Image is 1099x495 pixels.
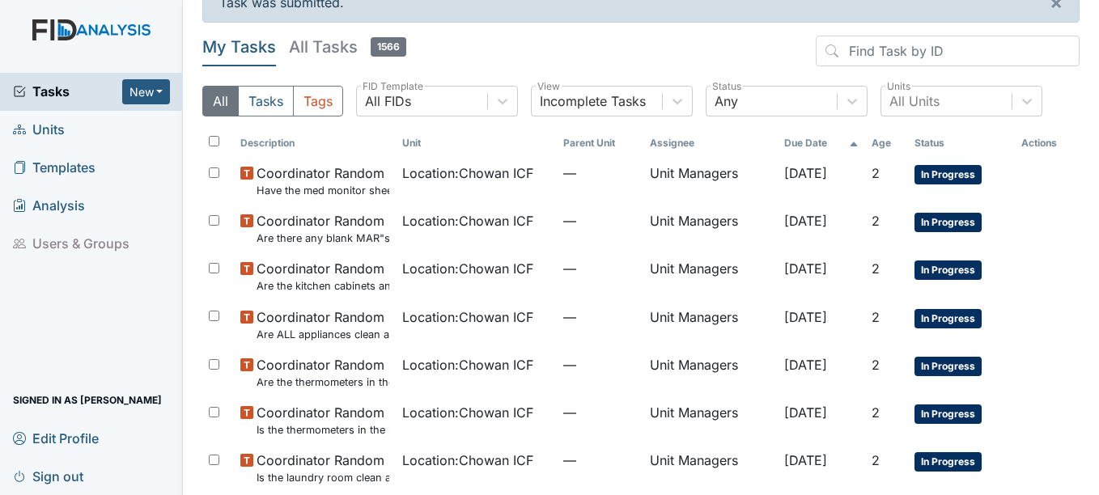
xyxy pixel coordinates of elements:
small: Is the thermometers in the refrigerator reading between 34 degrees and 40 degrees? [257,422,389,438]
span: Location : Chowan ICF [402,355,533,374]
span: 2 [872,357,880,373]
span: Templates [13,155,95,180]
div: All Units [889,91,940,111]
th: Toggle SortBy [865,129,908,157]
span: Location : Chowan ICF [402,259,533,278]
a: Tasks [13,82,122,101]
input: Find Task by ID [816,36,1080,66]
button: New [122,79,171,104]
span: 2 [872,213,880,229]
small: Are there any blank MAR"s [257,231,389,246]
span: Location : Chowan ICF [402,451,533,470]
button: All [202,86,239,116]
span: [DATE] [784,452,827,468]
span: In Progress [914,357,982,376]
th: Toggle SortBy [234,129,396,157]
td: Unit Managers [643,301,778,349]
span: In Progress [914,213,982,232]
button: Tasks [238,86,294,116]
span: In Progress [914,260,982,280]
td: Unit Managers [643,349,778,396]
span: — [563,211,637,231]
td: Unit Managers [643,252,778,300]
span: 2 [872,165,880,181]
td: Unit Managers [643,157,778,205]
span: Signed in as [PERSON_NAME] [13,387,162,412]
span: Edit Profile [13,425,99,451]
td: Unit Managers [643,396,778,444]
span: — [563,451,637,470]
span: [DATE] [784,165,827,181]
span: 2 [872,260,880,277]
span: Coordinator Random Are the kitchen cabinets and floors clean? [257,259,389,294]
div: Type filter [202,86,343,116]
span: 2 [872,309,880,325]
span: Location : Chowan ICF [402,403,533,422]
span: In Progress [914,165,982,184]
span: Location : Chowan ICF [402,211,533,231]
h5: All Tasks [289,36,406,58]
div: All FIDs [365,91,411,111]
span: Location : Chowan ICF [402,307,533,327]
small: Are ALL appliances clean and working properly? [257,327,389,342]
input: Toggle All Rows Selected [209,136,219,146]
small: Are the thermometers in the freezer reading between 0 degrees and 10 degrees? [257,374,389,390]
button: Tags [293,86,343,116]
span: Coordinator Random Is the thermometers in the refrigerator reading between 34 degrees and 40 degr... [257,403,389,438]
th: Toggle SortBy [778,129,865,157]
th: Toggle SortBy [908,129,1015,157]
td: Unit Managers [643,444,778,492]
span: Analysis [13,193,85,218]
span: Coordinator Random Is the laundry room clean and in good repair? [257,451,389,485]
span: [DATE] [784,260,827,277]
span: — [563,355,637,374]
div: Incomplete Tasks [540,91,646,111]
span: — [563,403,637,422]
small: Is the laundry room clean and in good repair? [257,470,389,485]
td: Unit Managers [643,205,778,252]
span: [DATE] [784,357,827,373]
th: Actions [1015,129,1080,157]
span: — [563,259,637,278]
small: Have the med monitor sheets been filled out? [257,183,389,198]
span: Sign out [13,463,83,489]
span: Coordinator Random Are the thermometers in the freezer reading between 0 degrees and 10 degrees? [257,355,389,390]
th: Toggle SortBy [557,129,643,157]
span: 2 [872,452,880,468]
span: — [563,163,637,183]
span: In Progress [914,404,982,424]
span: Location : Chowan ICF [402,163,533,183]
div: Any [715,91,738,111]
span: In Progress [914,452,982,472]
h5: My Tasks [202,36,276,58]
span: 2 [872,404,880,421]
th: Assignee [643,129,778,157]
small: Are the kitchen cabinets and floors clean? [257,278,389,294]
th: Toggle SortBy [396,129,558,157]
span: Coordinator Random Are there any blank MAR"s [257,211,389,246]
span: Coordinator Random Are ALL appliances clean and working properly? [257,307,389,342]
span: [DATE] [784,213,827,229]
span: [DATE] [784,309,827,325]
span: Units [13,117,65,142]
span: Coordinator Random Have the med monitor sheets been filled out? [257,163,389,198]
span: — [563,307,637,327]
span: [DATE] [784,404,827,421]
span: 1566 [371,37,406,57]
span: In Progress [914,309,982,328]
